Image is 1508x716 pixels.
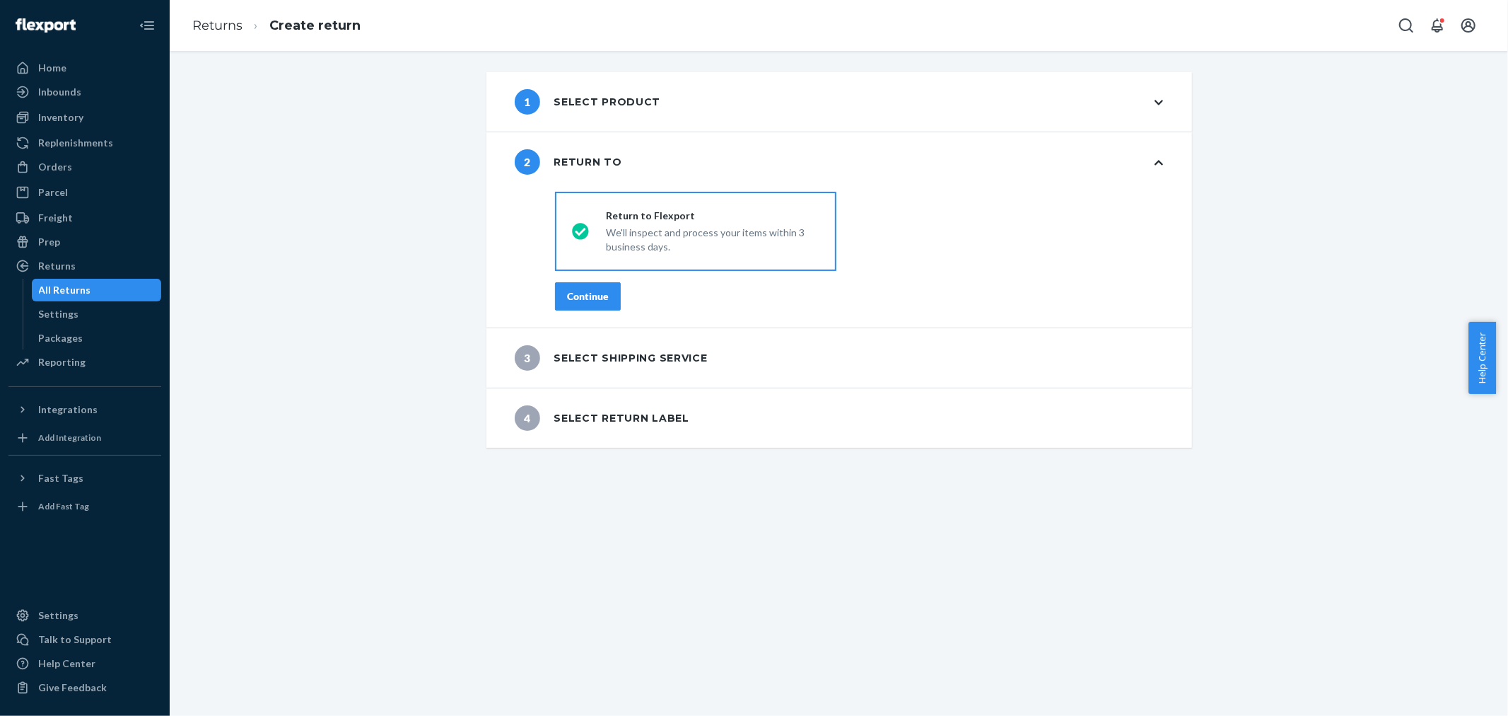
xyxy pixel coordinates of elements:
[38,61,66,75] div: Home
[32,303,162,325] a: Settings
[606,209,819,223] div: Return to Flexport
[16,18,76,33] img: Flexport logo
[515,345,708,371] div: Select shipping service
[8,207,161,229] a: Freight
[1392,11,1420,40] button: Open Search Box
[38,657,95,671] div: Help Center
[8,255,161,277] a: Returns
[555,282,621,311] button: Continue
[192,18,242,33] a: Returns
[38,259,76,273] div: Returns
[38,432,101,444] div: Add Integration
[515,345,540,371] span: 3
[38,355,86,369] div: Reporting
[8,628,161,651] a: Talk to Support
[32,279,162,301] a: All Returns
[8,467,161,490] button: Fast Tags
[8,398,161,421] button: Integrations
[8,495,161,518] a: Add Fast Tag
[8,652,161,675] a: Help Center
[606,223,819,254] div: We'll inspect and process your items within 3 business days.
[38,403,98,417] div: Integrations
[32,327,162,350] a: Packages
[38,633,112,647] div: Talk to Support
[39,283,91,297] div: All Returns
[38,681,107,695] div: Give Feedback
[8,427,161,449] a: Add Integration
[8,604,161,627] a: Settings
[8,106,161,129] a: Inventory
[38,110,83,125] div: Inventory
[38,85,81,99] div: Inbounds
[515,149,540,175] span: 2
[515,89,661,115] div: Select product
[8,132,161,154] a: Replenishments
[38,608,78,623] div: Settings
[8,57,161,79] a: Home
[39,307,79,321] div: Settings
[38,136,113,150] div: Replenishments
[39,331,83,345] div: Packages
[515,149,622,175] div: Return to
[1468,322,1496,394] button: Help Center
[269,18,361,33] a: Create return
[515,405,689,431] div: Select return label
[8,81,161,103] a: Inbounds
[38,185,68,200] div: Parcel
[515,405,540,431] span: 4
[8,181,161,204] a: Parcel
[38,211,73,225] div: Freight
[38,500,89,512] div: Add Fast Tag
[8,156,161,178] a: Orders
[38,471,83,485] div: Fast Tags
[8,231,161,253] a: Prep
[8,676,161,699] button: Give Feedback
[8,351,161,374] a: Reporting
[567,289,609,304] div: Continue
[181,5,372,47] ol: breadcrumbs
[38,160,72,174] div: Orders
[515,89,540,115] span: 1
[1454,11,1483,40] button: Open account menu
[133,11,161,40] button: Close Navigation
[38,235,60,249] div: Prep
[1423,11,1451,40] button: Open notifications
